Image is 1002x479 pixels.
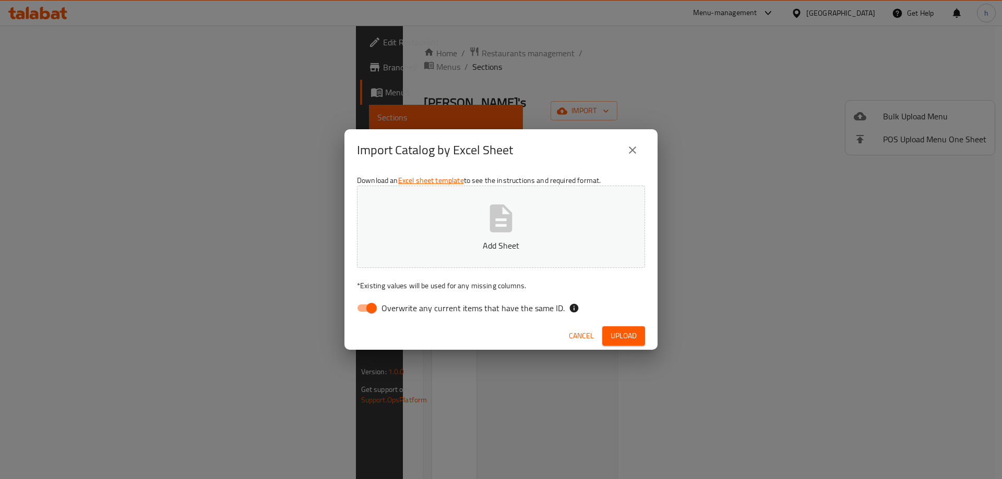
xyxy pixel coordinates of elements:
button: close [620,138,645,163]
button: Add Sheet [357,186,645,268]
p: Add Sheet [373,239,629,252]
span: Upload [611,329,637,342]
div: Download an to see the instructions and required format. [344,171,658,322]
p: Existing values will be used for any missing columns. [357,280,645,291]
button: Upload [602,326,645,346]
svg: If the overwrite option isn't selected, then the items that match an existing ID will be ignored ... [569,303,579,313]
button: Cancel [565,326,598,346]
h2: Import Catalog by Excel Sheet [357,142,513,158]
span: Overwrite any current items that have the same ID. [381,302,565,314]
a: Excel sheet template [398,174,464,187]
span: Cancel [569,329,594,342]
